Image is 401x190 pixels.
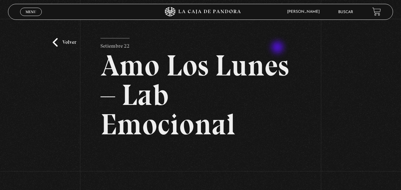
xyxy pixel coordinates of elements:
[100,51,301,139] h2: Amo Los Lunes – Lab Emocional
[372,7,381,16] a: View your shopping cart
[24,15,39,20] span: Cerrar
[338,10,353,14] a: Buscar
[53,38,76,47] a: Volver
[26,10,36,14] span: Menu
[284,10,326,14] span: [PERSON_NAME]
[100,38,130,51] p: Setiembre 22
